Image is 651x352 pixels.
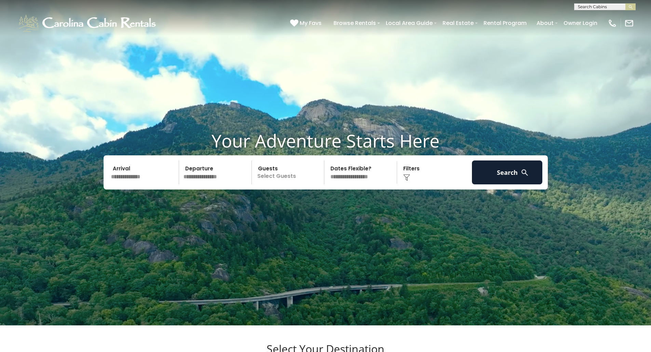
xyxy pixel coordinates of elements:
[520,168,529,177] img: search-regular-white.png
[480,17,530,29] a: Rental Program
[472,160,543,184] button: Search
[533,17,557,29] a: About
[382,17,436,29] a: Local Area Guide
[403,174,410,181] img: filter--v1.png
[290,19,323,28] a: My Favs
[624,18,634,28] img: mail-regular-white.png
[254,160,324,184] p: Select Guests
[560,17,601,29] a: Owner Login
[300,19,322,27] span: My Favs
[330,17,379,29] a: Browse Rentals
[5,130,646,151] h1: Your Adventure Starts Here
[17,13,159,33] img: White-1-1-2.png
[439,17,477,29] a: Real Estate
[608,18,617,28] img: phone-regular-white.png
